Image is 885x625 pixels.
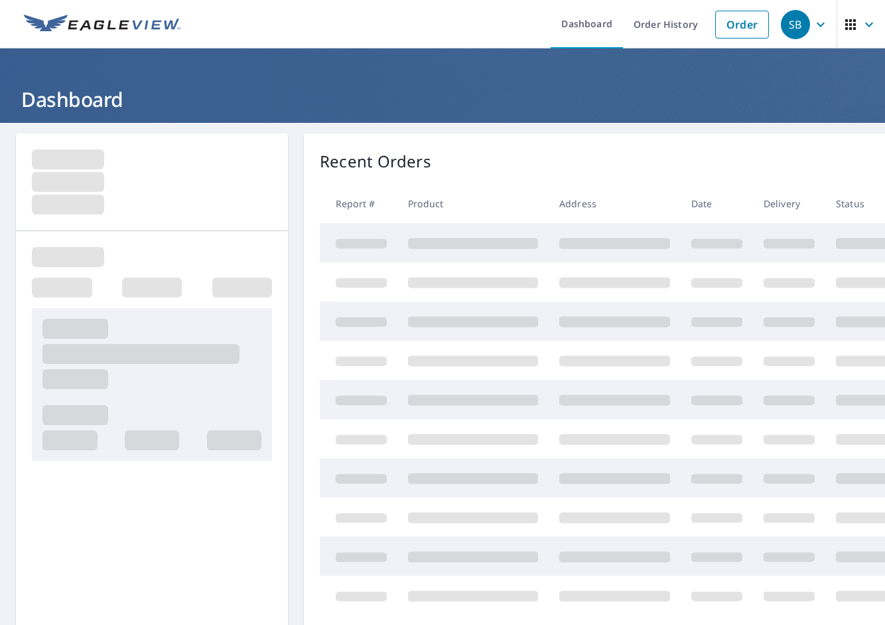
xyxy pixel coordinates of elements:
h1: Dashboard [16,86,869,113]
th: Report # [320,184,397,223]
th: Date [681,184,753,223]
div: SB [781,10,810,39]
th: Address [549,184,681,223]
img: EV Logo [24,15,180,35]
p: Recent Orders [320,149,431,173]
th: Delivery [753,184,825,223]
a: Order [715,11,769,39]
th: Product [397,184,549,223]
